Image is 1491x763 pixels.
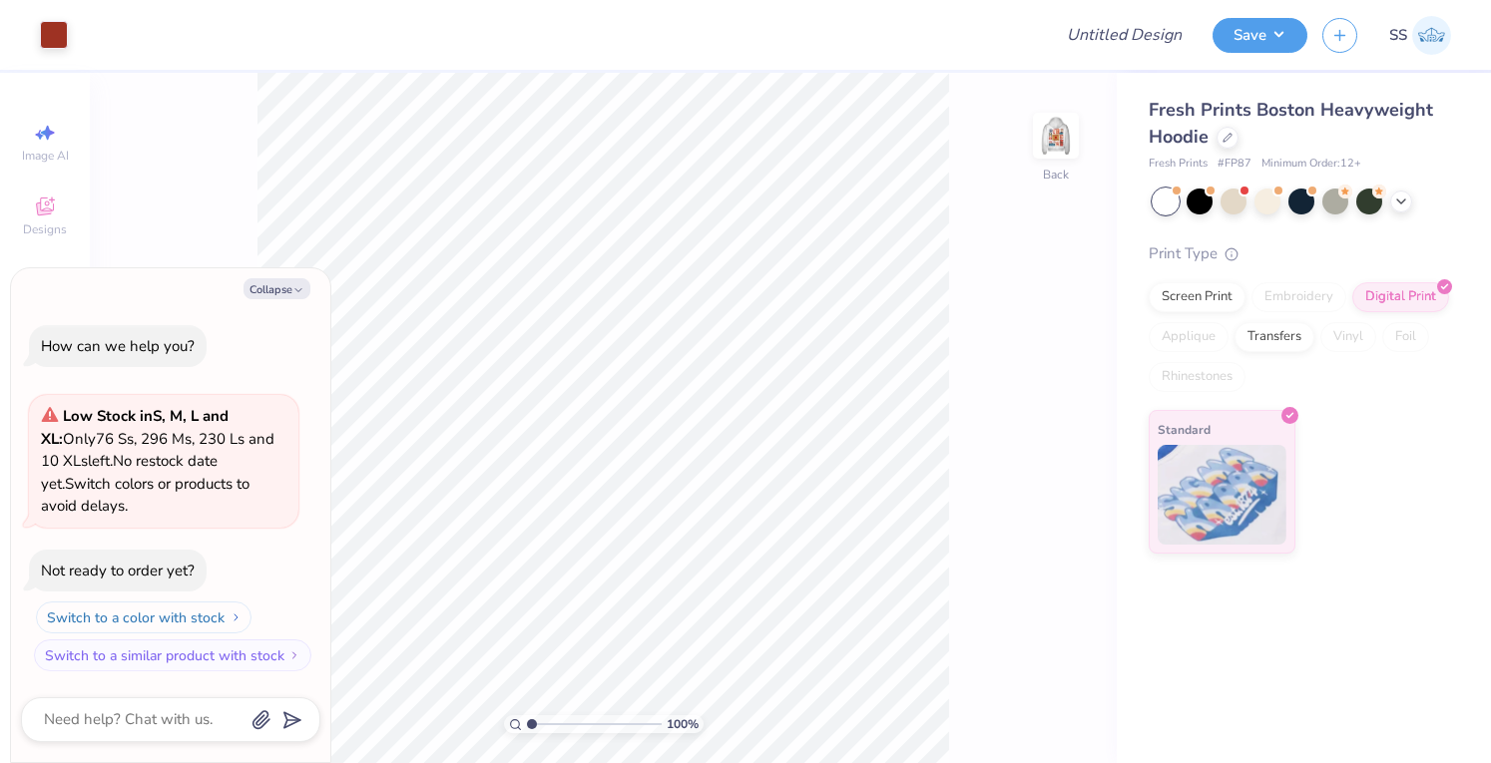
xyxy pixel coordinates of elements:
button: Collapse [244,278,310,299]
span: Minimum Order: 12 + [1261,156,1361,173]
span: Fresh Prints Boston Heavyweight Hoodie [1149,98,1433,149]
div: Digital Print [1352,282,1449,312]
button: Switch to a similar product with stock [34,639,311,671]
div: Foil [1382,322,1429,352]
span: Designs [23,221,67,237]
div: Embroidery [1251,282,1346,312]
span: 100 % [667,715,699,733]
span: No restock date yet. [41,451,218,494]
input: Untitled Design [1051,15,1198,55]
img: Switch to a similar product with stock [288,649,300,661]
a: SS [1389,16,1451,55]
div: Vinyl [1320,322,1376,352]
img: Standard [1158,445,1286,545]
img: Switch to a color with stock [231,611,243,623]
span: # FP87 [1218,156,1251,173]
div: Print Type [1149,242,1451,265]
div: Back [1043,166,1069,184]
div: Screen Print [1149,282,1245,312]
div: Not ready to order yet? [41,561,195,580]
span: Only 76 Ss, 296 Ms, 230 Ls and 10 XLs left. Switch colors or products to avoid delays. [41,406,274,516]
button: Save [1213,18,1307,53]
div: Applique [1149,322,1229,352]
img: Back [1036,116,1076,156]
img: Siddhant Singh [1412,16,1451,55]
span: SS [1389,24,1407,47]
strong: Low Stock in S, M, L and XL : [41,406,229,449]
div: Transfers [1235,322,1314,352]
div: How can we help you? [41,336,195,356]
span: Fresh Prints [1149,156,1208,173]
div: Rhinestones [1149,362,1245,392]
span: Standard [1158,419,1211,440]
span: Image AI [22,148,69,164]
button: Switch to a color with stock [36,601,251,633]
